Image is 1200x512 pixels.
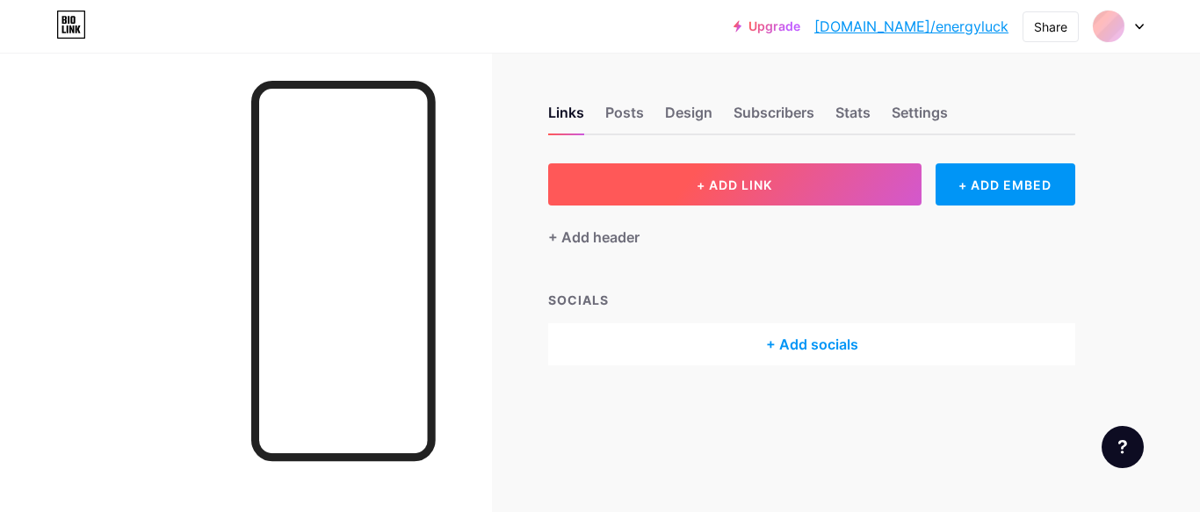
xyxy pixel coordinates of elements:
div: Links [548,102,584,133]
div: + ADD EMBED [936,163,1075,206]
span: + ADD LINK [697,177,772,192]
a: [DOMAIN_NAME]/energyluck [814,16,1008,37]
div: + Add header [548,227,640,248]
div: Share [1034,18,1067,36]
a: Upgrade [734,19,800,33]
div: Stats [835,102,871,133]
div: SOCIALS [548,291,1075,309]
div: Settings [892,102,948,133]
div: Subscribers [734,102,814,133]
div: Posts [605,102,644,133]
button: + ADD LINK [548,163,922,206]
div: Design [665,102,712,133]
div: + Add socials [548,323,1075,365]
